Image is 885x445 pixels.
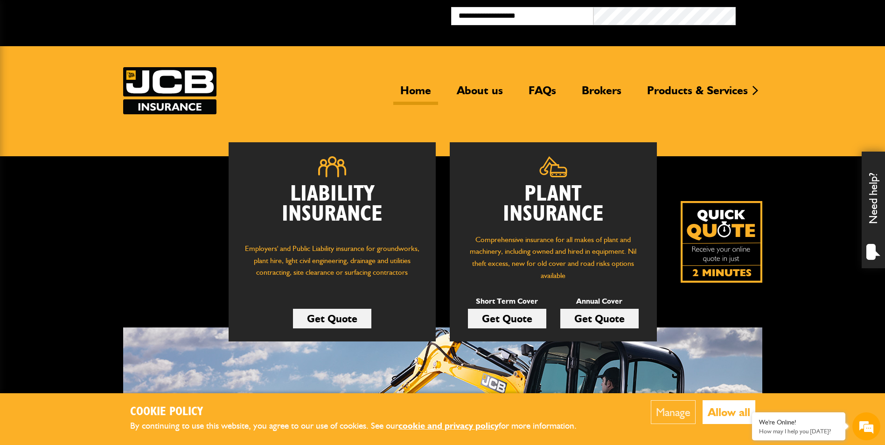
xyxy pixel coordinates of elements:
div: Need help? [862,152,885,268]
button: Allow all [703,400,755,424]
p: Annual Cover [560,295,639,307]
a: Home [393,83,438,105]
a: About us [450,83,510,105]
img: JCB Insurance Services logo [123,67,216,114]
p: Employers' and Public Liability insurance for groundworks, plant hire, light civil engineering, d... [243,243,422,287]
a: JCB Insurance Services [123,67,216,114]
p: Short Term Cover [468,295,546,307]
a: Get Quote [468,309,546,328]
a: Get your insurance quote isn just 2-minutes [681,201,762,283]
h2: Cookie Policy [130,405,592,419]
h2: Liability Insurance [243,184,422,234]
p: Comprehensive insurance for all makes of plant and machinery, including owned and hired in equipm... [464,234,643,281]
a: Brokers [575,83,628,105]
a: cookie and privacy policy [398,420,499,431]
img: Quick Quote [681,201,762,283]
div: We're Online! [759,418,838,426]
a: Get Quote [293,309,371,328]
p: How may I help you today? [759,428,838,435]
a: Products & Services [640,83,755,105]
button: Broker Login [736,7,878,21]
button: Manage [651,400,696,424]
p: By continuing to use this website, you agree to our use of cookies. See our for more information. [130,419,592,433]
a: Get Quote [560,309,639,328]
a: FAQs [522,83,563,105]
h2: Plant Insurance [464,184,643,224]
